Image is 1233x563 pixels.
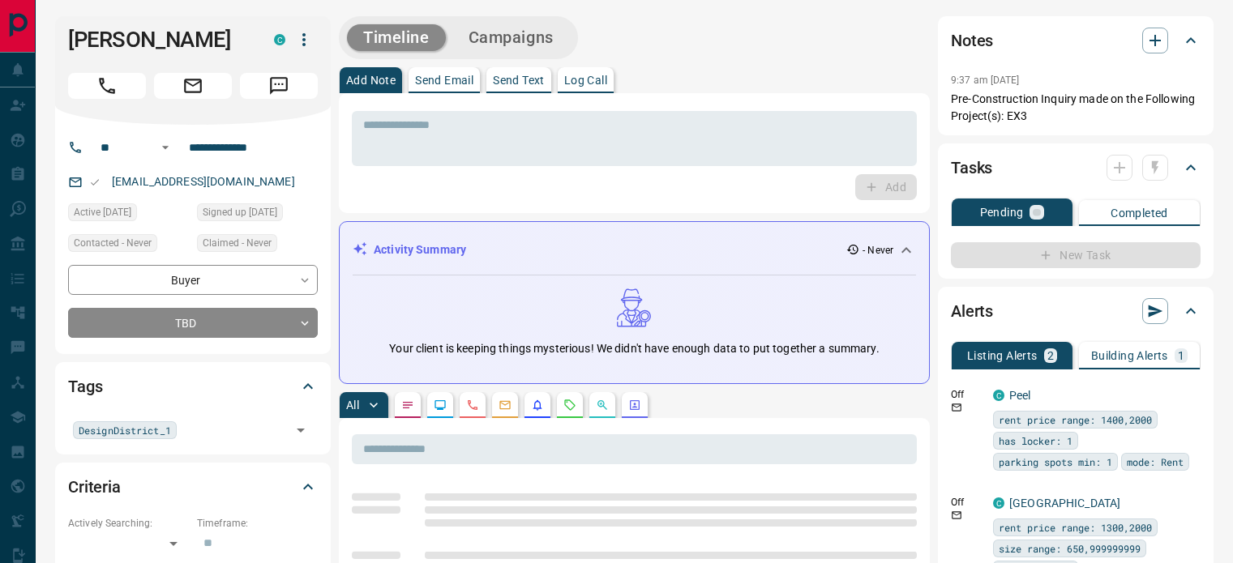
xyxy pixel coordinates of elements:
button: Timeline [347,24,446,51]
svg: Email Valid [89,177,101,188]
p: - Never [863,243,893,258]
span: rent price range: 1400,2000 [999,412,1152,428]
svg: Email [951,510,962,521]
p: Your client is keeping things mysterious! We didn't have enough data to put together a summary. [389,340,879,357]
span: Active [DATE] [74,204,131,220]
span: parking spots min: 1 [999,454,1112,470]
div: Buyer [68,265,318,295]
a: [GEOGRAPHIC_DATA] [1009,497,1120,510]
p: Off [951,387,983,402]
div: Alerts [951,292,1201,331]
p: Add Note [346,75,396,86]
p: Log Call [564,75,607,86]
button: Open [156,138,175,157]
svg: Agent Actions [628,399,641,412]
h2: Alerts [951,298,993,324]
svg: Opportunities [596,399,609,412]
p: Actively Searching: [68,516,189,531]
svg: Emails [499,399,512,412]
span: Call [68,73,146,99]
span: Message [240,73,318,99]
p: Listing Alerts [967,350,1038,361]
svg: Lead Browsing Activity [434,399,447,412]
div: condos.ca [993,390,1004,401]
h2: Criteria [68,474,121,500]
span: size range: 650,999999999 [999,540,1141,557]
span: Contacted - Never [74,235,152,251]
a: Peel [1009,389,1031,402]
div: Tags [68,367,318,406]
svg: Requests [563,399,576,412]
svg: Listing Alerts [531,399,544,412]
p: 1 [1178,350,1184,361]
span: DesignDistrict_1 [79,422,171,438]
div: Notes [951,21,1201,60]
p: Send Text [493,75,545,86]
p: Pre-Construction Inquiry made on the Following Project(s): EX3 [951,91,1201,125]
p: 2 [1047,350,1054,361]
div: TBD [68,308,318,338]
svg: Notes [401,399,414,412]
h2: Tags [68,373,102,399]
div: Tasks [951,148,1201,187]
span: Email [154,73,232,99]
svg: Email [951,402,962,413]
span: mode: Rent [1127,454,1184,470]
span: Claimed - Never [203,235,272,251]
div: Activity Summary- Never [353,235,916,265]
p: Building Alerts [1091,350,1168,361]
p: Completed [1111,207,1168,219]
p: Send Email [415,75,473,86]
p: Pending [980,207,1024,218]
p: Off [951,495,983,510]
h2: Notes [951,28,993,53]
p: Activity Summary [374,241,466,258]
div: Criteria [68,467,318,506]
p: Timeframe: [197,516,318,531]
p: 9:37 am [DATE] [951,75,1020,86]
button: Campaigns [452,24,570,51]
div: Wed Nov 09 2016 [197,203,318,226]
svg: Calls [466,399,479,412]
span: Signed up [DATE] [203,204,277,220]
h2: Tasks [951,155,992,181]
div: Sat Jan 20 2024 [68,203,189,226]
div: condos.ca [274,34,285,45]
p: All [346,399,359,411]
span: rent price range: 1300,2000 [999,519,1152,535]
button: Open [289,419,312,441]
a: [EMAIL_ADDRESS][DOMAIN_NAME] [112,175,295,188]
span: has locker: 1 [999,433,1072,449]
h1: [PERSON_NAME] [68,27,250,53]
div: condos.ca [993,497,1004,509]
